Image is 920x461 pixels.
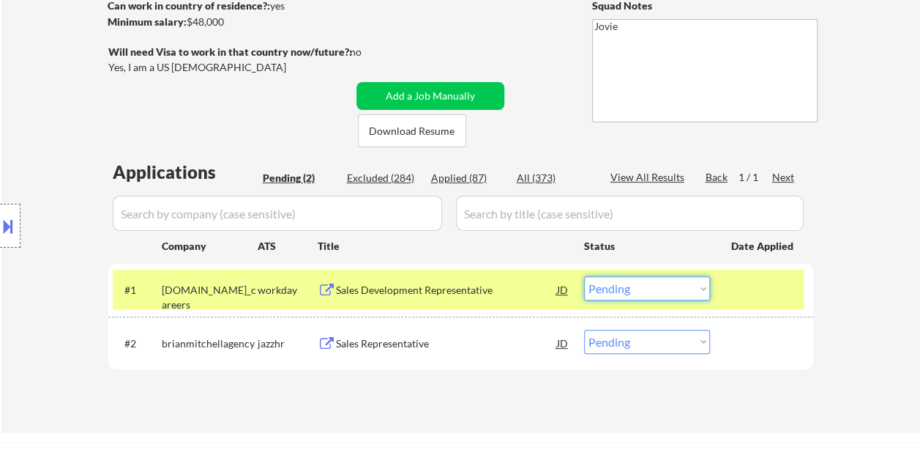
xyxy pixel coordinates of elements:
[772,170,796,185] div: Next
[336,283,557,298] div: Sales Development Representative
[108,15,187,28] strong: Minimum salary:
[556,276,570,303] div: JD
[706,170,729,185] div: Back
[113,196,442,231] input: Search by company (case sensitive)
[431,171,504,185] div: Applied (87)
[258,283,318,298] div: workday
[108,15,351,29] div: $48,000
[584,232,710,259] div: Status
[108,60,356,75] div: Yes, I am a US [DEMOGRAPHIC_DATA]
[347,171,420,185] div: Excluded (284)
[610,170,689,185] div: View All Results
[318,239,570,254] div: Title
[358,114,466,147] button: Download Resume
[258,336,318,351] div: jazzhr
[336,336,557,351] div: Sales Representative
[108,45,352,58] strong: Will need Visa to work in that country now/future?:
[263,171,336,185] div: Pending (2)
[738,170,772,185] div: 1 / 1
[258,239,318,254] div: ATS
[731,239,796,254] div: Date Applied
[556,330,570,356] div: JD
[456,196,804,231] input: Search by title (case sensitive)
[517,171,590,185] div: All (373)
[350,45,392,59] div: no
[356,82,504,110] button: Add a Job Manually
